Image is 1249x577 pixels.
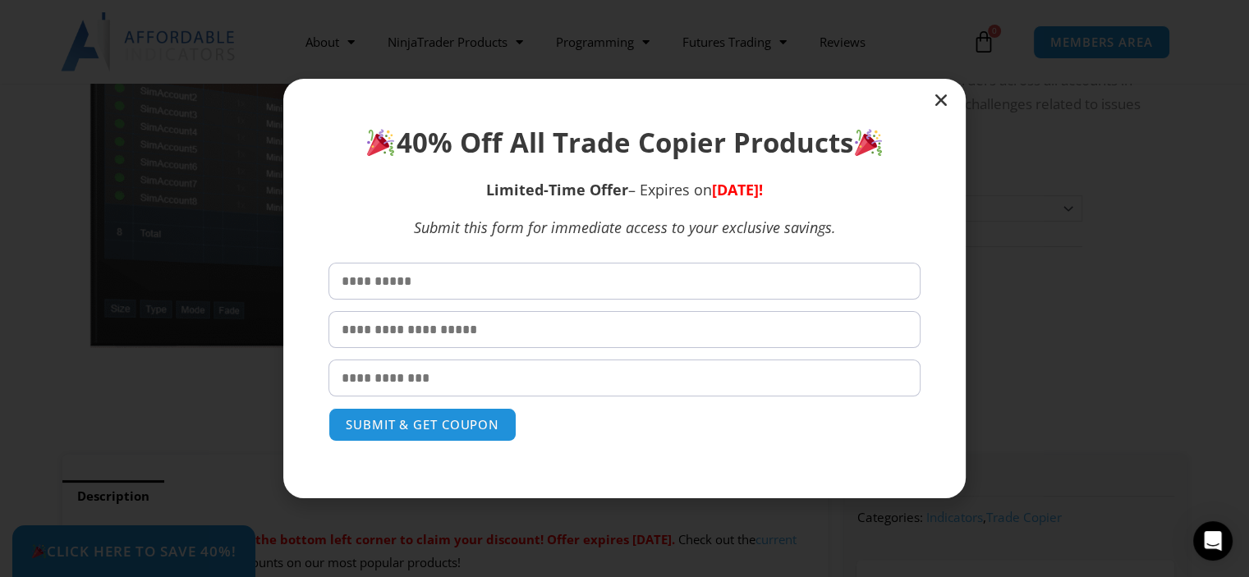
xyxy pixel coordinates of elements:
button: SUBMIT & GET COUPON [328,408,517,442]
em: Submit this form for immediate access to your exclusive savings. [414,218,836,237]
strong: Limited-Time Offer [486,180,628,199]
img: 🎉 [855,129,882,156]
a: Close [933,92,949,108]
h1: 40% Off All Trade Copier Products [328,124,921,162]
img: 🎉 [367,129,394,156]
p: – Expires on [328,179,921,201]
span: [DATE]! [712,180,763,199]
div: Open Intercom Messenger [1193,521,1233,561]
